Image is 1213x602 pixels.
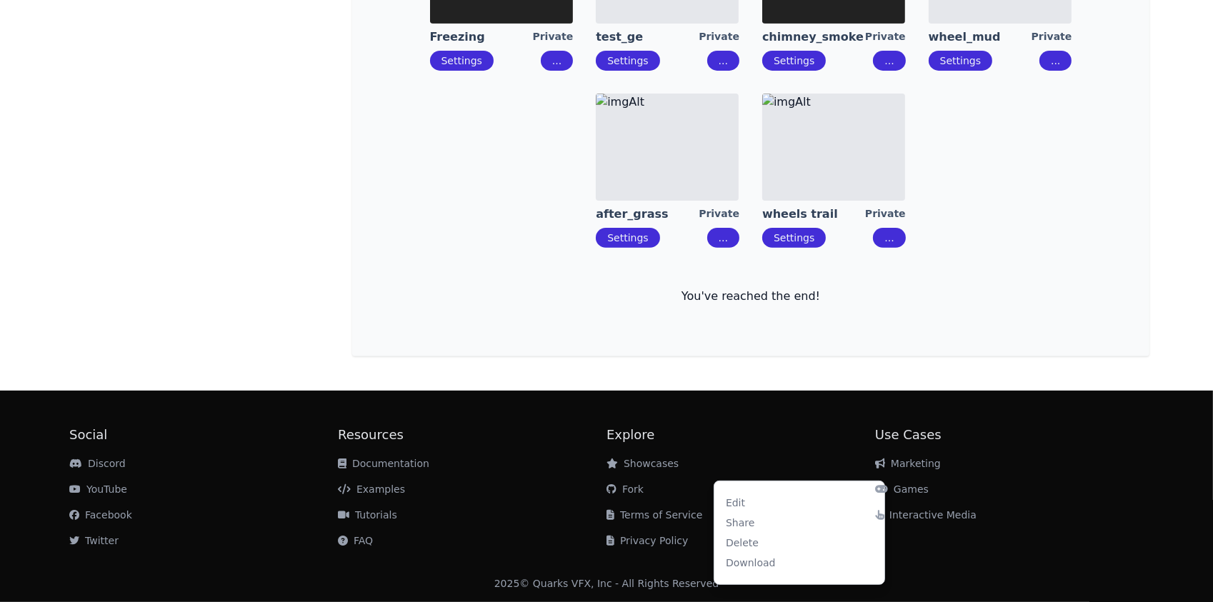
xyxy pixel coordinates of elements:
[699,206,739,222] div: Private
[699,29,739,45] div: Private
[762,29,865,45] a: chimney_smoke
[606,535,688,546] a: Privacy Policy
[873,228,905,248] button: ...
[875,425,1144,445] h2: Use Cases
[875,509,977,521] a: Interactive Media
[707,51,739,71] button: ...
[707,228,739,248] button: ...
[865,206,906,222] div: Private
[875,458,941,469] a: Marketing
[607,232,648,244] a: Settings
[929,29,1032,45] a: wheel_mud
[762,228,826,248] button: Settings
[375,288,1127,305] p: You've reached the end!
[606,458,679,469] a: Showcases
[596,94,739,201] img: imgAlt
[69,483,127,495] a: YouTube
[338,425,606,445] h2: Resources
[338,483,405,495] a: Examples
[533,29,574,45] div: Private
[865,29,906,45] div: Private
[596,228,659,248] button: Settings
[430,29,533,45] a: Freezing
[338,535,373,546] a: FAQ
[940,55,981,66] a: Settings
[441,55,482,66] a: Settings
[69,535,119,546] a: Twitter
[929,51,992,71] button: Settings
[338,509,397,521] a: Tutorials
[69,509,132,521] a: Facebook
[541,51,573,71] button: ...
[875,483,929,495] a: Games
[338,458,429,469] a: Documentation
[762,206,865,222] a: wheels trail
[606,483,644,495] a: Fork
[596,51,659,71] button: Settings
[606,425,875,445] h2: Explore
[1032,29,1072,45] div: Private
[596,206,699,222] a: after_grass
[762,94,905,201] img: imgAlt
[762,51,826,71] button: Settings
[873,51,905,71] button: ...
[774,232,814,244] a: Settings
[430,51,494,71] button: Settings
[774,55,814,66] a: Settings
[69,425,338,445] h2: Social
[607,55,648,66] a: Settings
[1039,51,1072,71] button: ...
[596,29,699,45] a: test_ge
[69,458,126,469] a: Discord
[606,509,702,521] a: Terms of Service
[494,576,719,591] div: 2025 © Quarks VFX, Inc - All Rights Reserved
